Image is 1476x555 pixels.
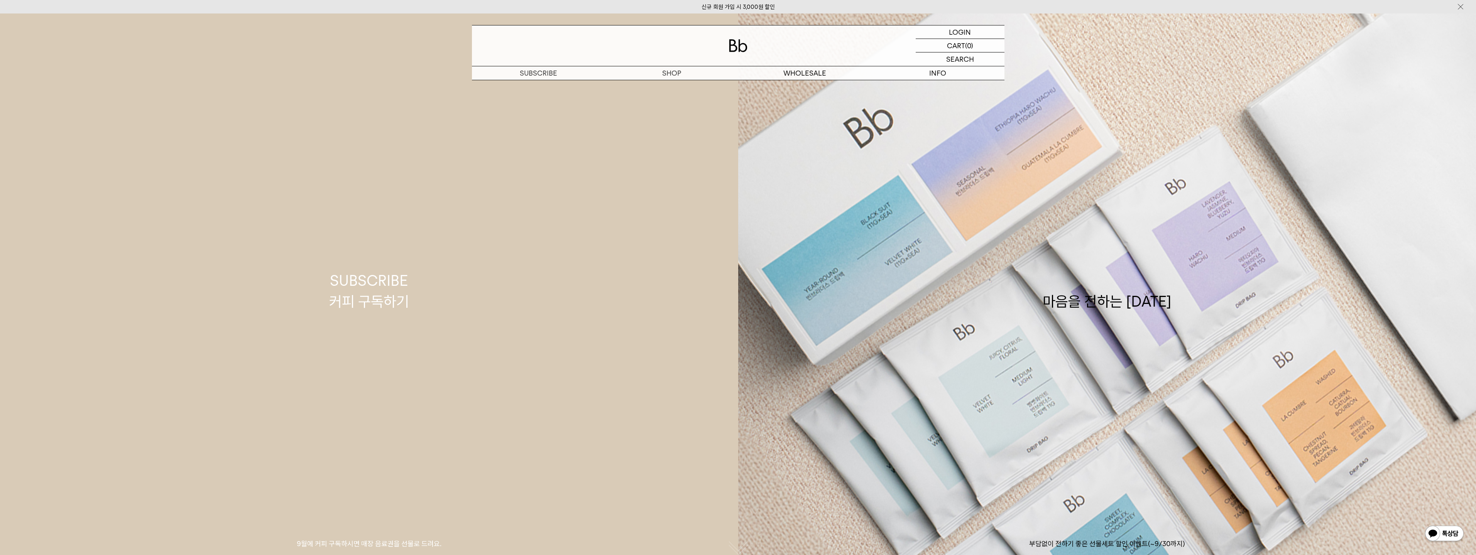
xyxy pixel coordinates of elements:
a: SHOP [605,66,738,80]
a: LOGIN [916,25,1004,39]
div: 마음을 전하는 [DATE] [1043,270,1172,311]
a: CART (0) [916,39,1004,52]
p: INFO [871,66,1004,80]
p: SEARCH [946,52,974,66]
p: CART [947,39,965,52]
img: 로고 [729,39,747,52]
a: 신규 회원 가입 시 3,000원 할인 [702,3,775,10]
p: LOGIN [949,25,971,39]
a: SUBSCRIBE [472,66,605,80]
div: SUBSCRIBE 커피 구독하기 [329,270,409,311]
img: 카카오톡 채널 1:1 채팅 버튼 [1424,525,1464,543]
p: (0) [965,39,973,52]
p: WHOLESALE [738,66,871,80]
